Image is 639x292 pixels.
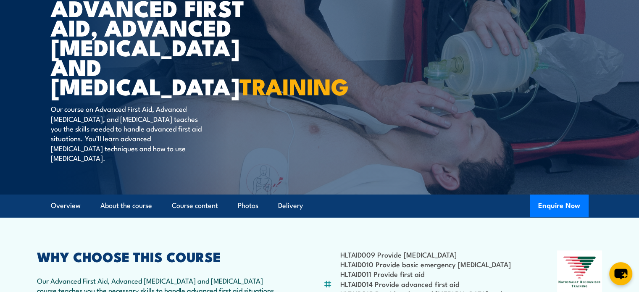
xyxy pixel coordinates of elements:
p: Our course on Advanced First Aid, Advanced [MEDICAL_DATA], and [MEDICAL_DATA] teaches you the ski... [51,104,204,163]
li: HLTAID010 Provide basic emergency [MEDICAL_DATA] [340,259,516,269]
a: About the course [100,195,152,217]
li: HLTAID011 Provide first aid [340,269,516,279]
button: Enquire Now [530,195,589,217]
a: Overview [51,195,81,217]
li: HLTAID014 Provide advanced first aid [340,279,516,289]
strong: TRAINING [239,68,349,103]
h2: WHY CHOOSE THIS COURSE [37,250,282,262]
li: HLTAID009 Provide [MEDICAL_DATA] [340,250,516,259]
a: Course content [172,195,218,217]
a: Photos [238,195,258,217]
a: Delivery [278,195,303,217]
button: chat-button [609,262,632,285]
